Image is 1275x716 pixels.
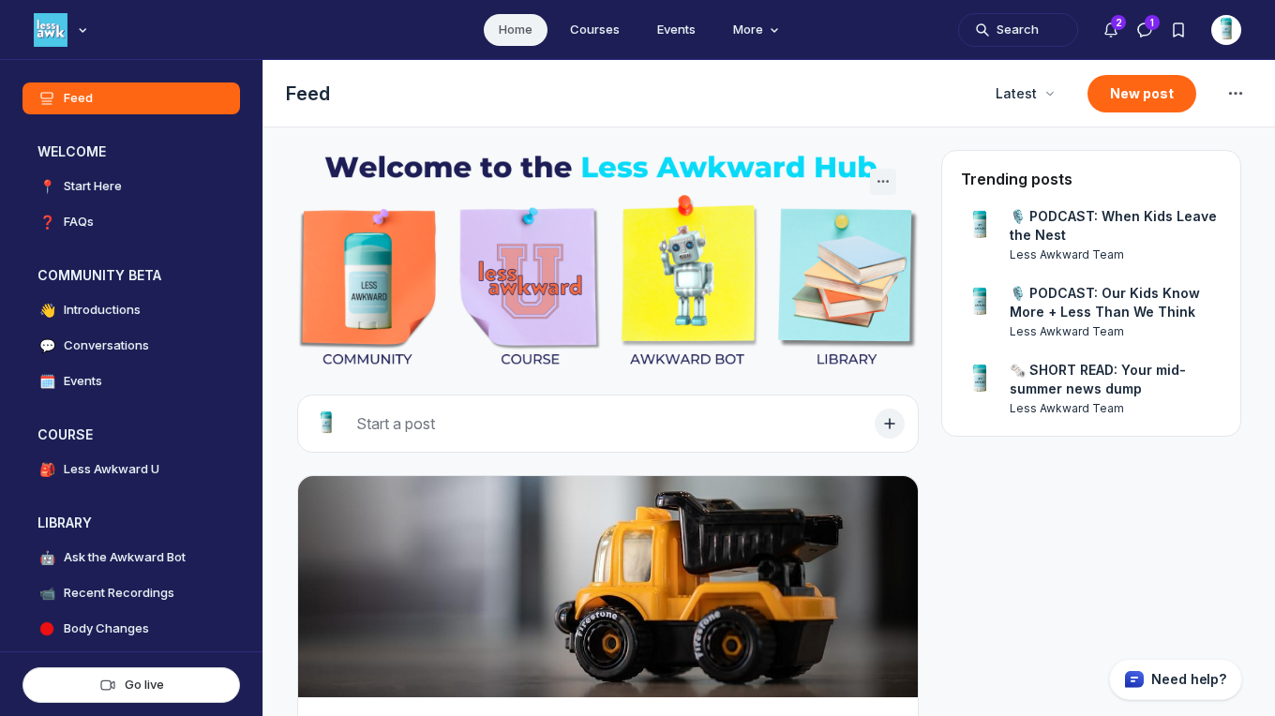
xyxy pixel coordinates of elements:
button: Search [958,13,1078,47]
span: Latest [996,84,1037,103]
span: 🤖 [37,548,56,567]
h4: Less Awkward U [64,460,159,479]
button: Feed settings [1219,77,1252,111]
a: 💬Conversations [22,330,240,362]
h4: Ask the Awkward Bot [64,548,186,567]
a: View user profile [961,207,998,245]
h4: FAQs [64,213,94,231]
button: Latest [984,77,1065,111]
a: 🎒Less Awkward U [22,454,240,485]
h4: Body Changes [64,619,149,638]
a: 🤖Ask the Awkward Bot [22,542,240,574]
h4: Conversations [64,336,149,355]
a: 🎙️ PODCAST: When Kids Leave the Nest [1010,207,1222,245]
a: View user profile [1010,323,1222,340]
a: Feed [22,82,240,114]
a: 🗞️ SHORT READ: Your mid-summer news dump [1010,361,1222,398]
button: Start a post [297,395,919,453]
button: Less Awkward Hub logo [34,11,92,49]
img: post cover image [298,476,918,697]
button: Bookmarks [1162,13,1195,47]
span: 📹 [37,584,56,603]
button: User menu options [1211,15,1241,45]
h4: Trending posts [961,170,1072,188]
svg: Feed settings [1224,82,1247,105]
span: ❓ [37,213,56,231]
h4: Introductions [64,301,141,320]
p: Need help? [1151,670,1226,689]
span: 📍 [37,177,56,196]
button: Welcome banner actions [870,169,896,195]
a: 🎙️ PODCAST: Our Kids Know More + Less Than We Think [1010,284,1222,321]
button: WELCOMECollapse space [22,137,240,167]
button: More [718,14,791,46]
button: LIBRARYCollapse space [22,508,240,538]
a: 📍Start Here [22,171,240,202]
h4: Start Here [64,177,122,196]
button: New post [1087,75,1196,112]
a: Body Changes [22,613,240,645]
span: Start a post [356,414,435,433]
a: 🗓️Events [22,365,240,397]
h4: Feed [64,89,93,108]
a: 📹Recent Recordings [22,577,240,609]
button: Go live [22,667,240,703]
h4: Events [64,372,102,391]
span: 👋 [37,301,56,320]
div: Go live [38,676,224,694]
a: View user profile [961,361,998,398]
header: Page Header [263,60,1275,127]
span: 🗓️ [37,372,56,391]
a: View user profile [1010,246,1222,263]
span: 🎒 [37,460,56,479]
button: COURSECollapse space [22,420,240,450]
a: ❓FAQs [22,206,240,238]
h3: WELCOME [37,142,106,161]
a: 👋Introductions [22,294,240,326]
button: Direct messages [1128,13,1162,47]
h4: Recent Recordings [64,584,174,603]
button: COMMUNITY BETACollapse space [22,261,240,291]
button: Notifications [1094,13,1128,47]
a: View user profile [961,284,998,321]
span: More [733,21,784,39]
h3: COURSE [37,425,93,444]
a: Events [642,14,711,46]
h3: COMMUNITY BETA [37,266,161,285]
h1: Feed [286,81,969,107]
button: Circle support widget [1109,659,1242,700]
a: View user profile [1010,400,1222,417]
span: 💬 [37,336,56,355]
a: Home [484,14,547,46]
a: Courses [555,14,635,46]
img: Less Awkward Hub logo [34,13,67,47]
h3: LIBRARY [37,514,92,532]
